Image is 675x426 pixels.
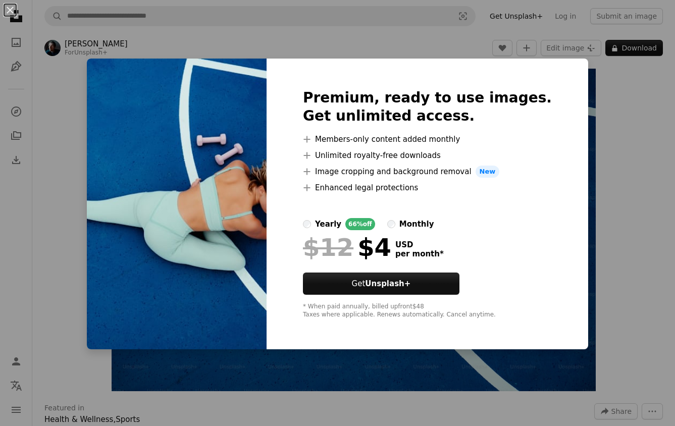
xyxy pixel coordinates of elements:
strong: Unsplash+ [365,279,410,288]
div: monthly [399,218,434,230]
input: yearly66%off [303,220,311,228]
div: $4 [303,234,391,260]
img: premium_photo-1674421796048-81bfa8625adf [87,59,267,349]
span: New [476,166,500,178]
input: monthly [387,220,395,228]
li: Unlimited royalty-free downloads [303,149,552,162]
div: yearly [315,218,341,230]
div: * When paid annually, billed upfront $48 Taxes where applicable. Renews automatically. Cancel any... [303,303,552,319]
li: Image cropping and background removal [303,166,552,178]
button: GetUnsplash+ [303,273,459,295]
li: Enhanced legal protections [303,182,552,194]
li: Members-only content added monthly [303,133,552,145]
div: 66% off [345,218,375,230]
span: $12 [303,234,353,260]
span: per month * [395,249,444,258]
h2: Premium, ready to use images. Get unlimited access. [303,89,552,125]
span: USD [395,240,444,249]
